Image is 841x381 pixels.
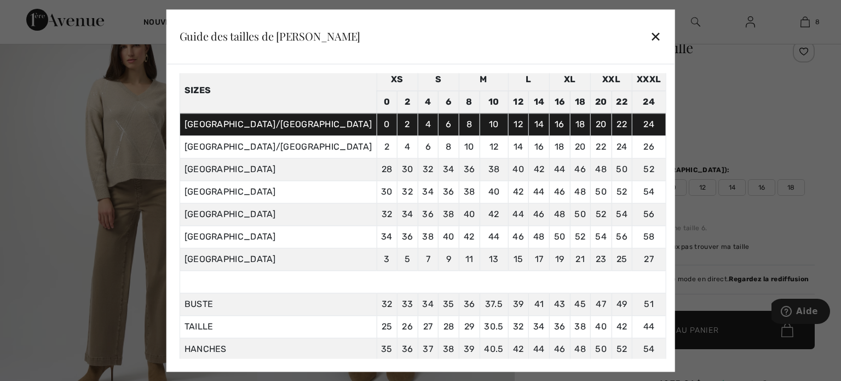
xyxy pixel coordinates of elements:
[397,135,418,158] td: 4
[418,68,459,90] td: S
[508,180,529,203] td: 42
[397,203,418,225] td: 34
[570,113,591,135] td: 18
[508,90,529,113] td: 12
[574,299,586,309] span: 45
[617,321,627,332] span: 42
[508,158,529,180] td: 40
[549,225,570,248] td: 50
[632,113,666,135] td: 24
[439,158,459,180] td: 34
[484,321,503,332] span: 30.5
[508,113,529,135] td: 12
[549,113,570,135] td: 16
[590,203,612,225] td: 52
[549,68,590,90] td: XL
[382,321,393,332] span: 25
[570,180,591,203] td: 48
[590,158,612,180] td: 48
[529,248,550,270] td: 17
[574,344,586,354] span: 48
[529,180,550,203] td: 44
[570,135,591,158] td: 20
[554,321,566,332] span: 36
[570,225,591,248] td: 52
[612,225,632,248] td: 56
[612,203,632,225] td: 54
[459,158,480,180] td: 36
[590,248,612,270] td: 23
[632,248,666,270] td: 27
[480,135,508,158] td: 12
[418,113,439,135] td: 4
[513,299,524,309] span: 39
[617,299,627,309] span: 49
[180,293,377,315] td: BUSTE
[595,344,607,354] span: 50
[570,158,591,180] td: 46
[377,203,398,225] td: 32
[459,90,480,113] td: 8
[439,113,459,135] td: 6
[612,90,632,113] td: 22
[397,248,418,270] td: 5
[529,225,550,248] td: 48
[570,248,591,270] td: 21
[612,158,632,180] td: 50
[529,113,550,135] td: 14
[554,344,566,354] span: 46
[464,299,475,309] span: 36
[418,180,439,203] td: 34
[549,203,570,225] td: 48
[439,180,459,203] td: 36
[423,321,433,332] span: 27
[590,180,612,203] td: 50
[480,180,508,203] td: 40
[570,90,591,113] td: 18
[632,180,666,203] td: 54
[529,135,550,158] td: 16
[180,248,377,270] td: [GEOGRAPHIC_DATA]
[439,90,459,113] td: 6
[549,135,570,158] td: 18
[377,68,418,90] td: XS
[180,203,377,225] td: [GEOGRAPHIC_DATA]
[508,68,549,90] td: L
[549,158,570,180] td: 44
[381,344,393,354] span: 35
[549,90,570,113] td: 16
[485,299,503,309] span: 37.5
[397,113,418,135] td: 2
[180,113,377,135] td: [GEOGRAPHIC_DATA]/[GEOGRAPHIC_DATA]
[418,158,439,180] td: 32
[596,299,606,309] span: 47
[180,135,377,158] td: [GEOGRAPHIC_DATA]/[GEOGRAPHIC_DATA]
[418,248,439,270] td: 7
[632,203,666,225] td: 56
[459,203,480,225] td: 40
[480,158,508,180] td: 38
[508,248,529,270] td: 15
[590,68,632,90] td: XXL
[612,113,632,135] td: 22
[377,225,398,248] td: 34
[484,344,503,354] span: 40.5
[612,135,632,158] td: 24
[595,321,607,332] span: 40
[418,90,439,113] td: 4
[534,299,544,309] span: 41
[632,68,666,90] td: XXXL
[377,90,398,113] td: 0
[508,135,529,158] td: 14
[180,31,361,42] div: Guide des tailles de [PERSON_NAME]
[402,321,413,332] span: 26
[464,321,475,332] span: 29
[632,158,666,180] td: 52
[397,90,418,113] td: 2
[382,299,393,309] span: 32
[590,113,612,135] td: 20
[377,158,398,180] td: 28
[459,225,480,248] td: 42
[480,113,508,135] td: 10
[180,225,377,248] td: [GEOGRAPHIC_DATA]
